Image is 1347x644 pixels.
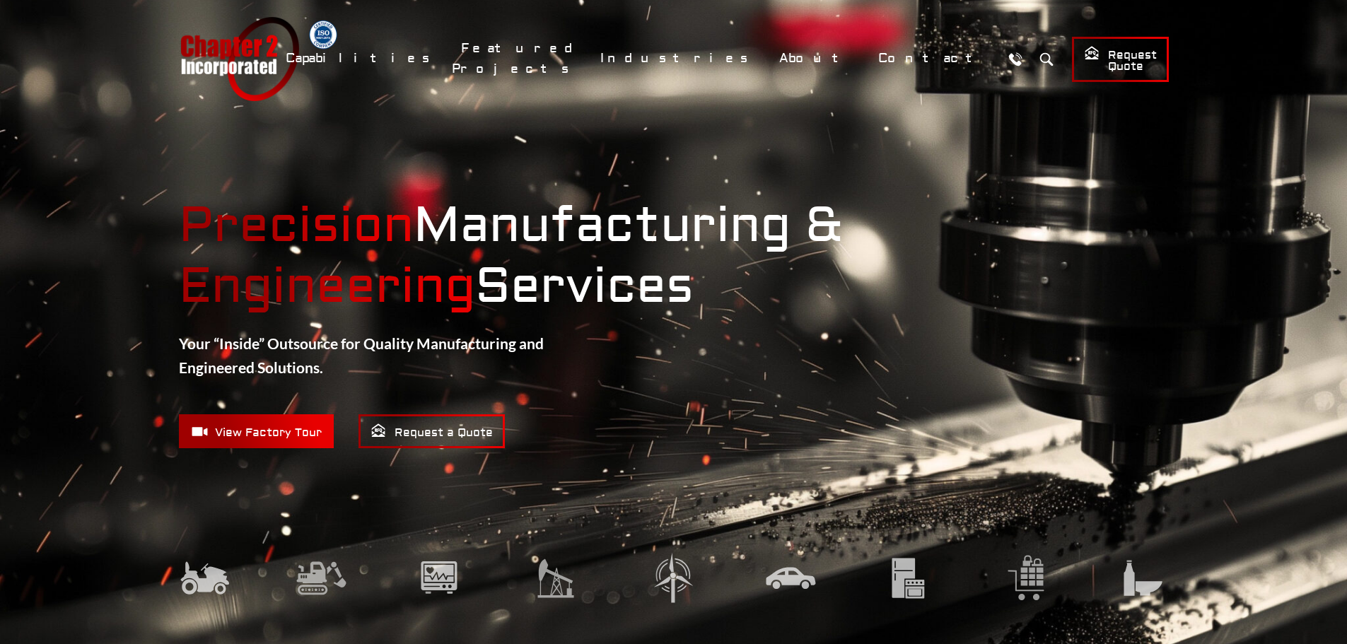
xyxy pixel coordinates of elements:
a: Contact [869,43,996,74]
mark: Precision [179,196,414,256]
a: Capabilities [276,43,445,74]
a: About [770,43,862,74]
button: Search [1034,46,1060,72]
a: Featured Projects [452,33,584,84]
span: View Factory Tour [191,423,322,440]
span: Request a Quote [371,423,493,440]
a: Request Quote [1072,37,1169,82]
a: Chapter 2 Incorporated [179,17,299,101]
span: Request Quote [1084,45,1157,74]
a: Call Us [1003,46,1029,72]
a: Industries [591,43,763,74]
strong: Manufacturing & Services [179,196,1169,317]
strong: Your “Inside” Outsource for Quality Manufacturing and Engineered Solutions. [179,334,544,376]
a: View Factory Tour [179,414,334,448]
mark: Engineering [179,257,475,317]
a: Request a Quote [358,414,505,448]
